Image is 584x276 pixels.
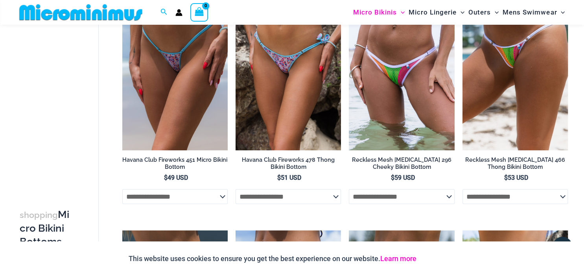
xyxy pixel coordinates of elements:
iframe: TrustedSite Certified [20,26,90,183]
a: Micro LingerieMenu ToggleMenu Toggle [407,2,466,22]
a: Learn more [380,254,416,263]
h3: Micro Bikini Bottoms [20,208,71,248]
bdi: 59 USD [391,174,415,181]
a: Micro BikinisMenu ToggleMenu Toggle [351,2,407,22]
span: $ [504,174,508,181]
span: $ [164,174,168,181]
span: Micro Lingerie [409,2,457,22]
img: MM SHOP LOGO FLAT [16,4,146,21]
a: Mens SwimwearMenu ToggleMenu Toggle [501,2,567,22]
span: $ [277,174,281,181]
p: This website uses cookies to ensure you get the best experience on our website. [129,253,416,265]
span: Menu Toggle [557,2,565,22]
span: Menu Toggle [491,2,499,22]
a: Reckless Mesh [MEDICAL_DATA] 466 Thong Bikini Bottom [462,156,568,174]
span: Menu Toggle [397,2,405,22]
nav: Site Navigation [350,1,568,24]
button: Accept [422,249,456,268]
h2: Havana Club Fireworks 478 Thong Bikini Bottom [236,156,341,171]
span: $ [391,174,394,181]
bdi: 49 USD [164,174,188,181]
span: Outers [468,2,491,22]
bdi: 53 USD [504,174,528,181]
span: Menu Toggle [457,2,464,22]
span: Micro Bikinis [353,2,397,22]
h2: Reckless Mesh [MEDICAL_DATA] 466 Thong Bikini Bottom [462,156,568,171]
h2: Reckless Mesh [MEDICAL_DATA] 296 Cheeky Bikini Bottom [349,156,454,171]
bdi: 51 USD [277,174,301,181]
a: Account icon link [175,9,182,16]
a: OutersMenu ToggleMenu Toggle [466,2,501,22]
h2: Havana Club Fireworks 451 Micro Bikini Bottom [122,156,228,171]
a: Reckless Mesh [MEDICAL_DATA] 296 Cheeky Bikini Bottom [349,156,454,174]
span: shopping [20,210,58,219]
a: Search icon link [160,7,168,17]
a: View Shopping Cart, empty [190,3,208,21]
a: Havana Club Fireworks 478 Thong Bikini Bottom [236,156,341,174]
span: Mens Swimwear [503,2,557,22]
a: Havana Club Fireworks 451 Micro Bikini Bottom [122,156,228,174]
